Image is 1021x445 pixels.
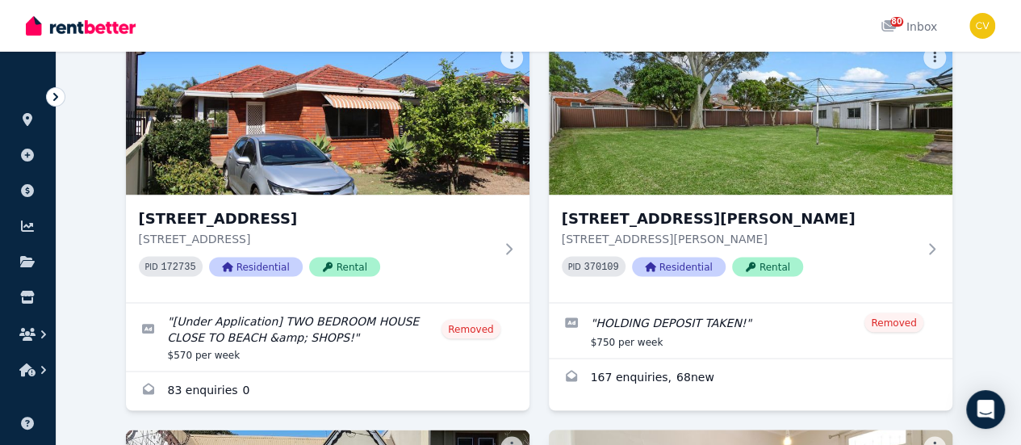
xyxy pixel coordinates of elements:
a: Enquiries for 32 Clareville Avenue, Sandringham [126,372,529,410]
div: Inbox [881,19,937,35]
span: Residential [632,257,726,276]
span: Rental [309,257,380,276]
div: Open Intercom Messenger [966,390,1005,429]
a: 32 Clareville Avenue, Sandringham[STREET_ADDRESS][STREET_ADDRESS]PID 172735ResidentialRental [126,40,529,302]
code: 172735 [161,261,195,272]
img: 46 Lynwen Cres, Banksia [549,40,952,195]
a: Edit listing: [Under Application] TWO BEDROOM HOUSE CLOSE TO BEACH &amp; SHOPS! [126,303,529,371]
a: 46 Lynwen Cres, Banksia[STREET_ADDRESS][PERSON_NAME][STREET_ADDRESS][PERSON_NAME]PID 370109Reside... [549,40,952,302]
img: Con Vafeas [969,13,995,39]
p: [STREET_ADDRESS][PERSON_NAME] [562,230,917,246]
code: 370109 [584,261,618,272]
a: Edit listing: HOLDING DEPOSIT TAKEN! [549,303,952,358]
span: Residential [209,257,303,276]
span: 80 [890,17,903,27]
span: Rental [732,257,803,276]
small: PID [568,262,581,271]
button: More options [923,46,946,69]
span: ORGANISE [13,89,64,100]
h3: [STREET_ADDRESS][PERSON_NAME] [562,208,917,230]
img: 32 Clareville Avenue, Sandringham [126,40,529,195]
small: PID [145,262,158,271]
img: RentBetter [26,14,136,38]
p: [STREET_ADDRESS] [139,230,494,246]
h3: [STREET_ADDRESS] [139,208,494,230]
button: More options [500,46,523,69]
a: Enquiries for 46 Lynwen Cres, Banksia [549,359,952,397]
